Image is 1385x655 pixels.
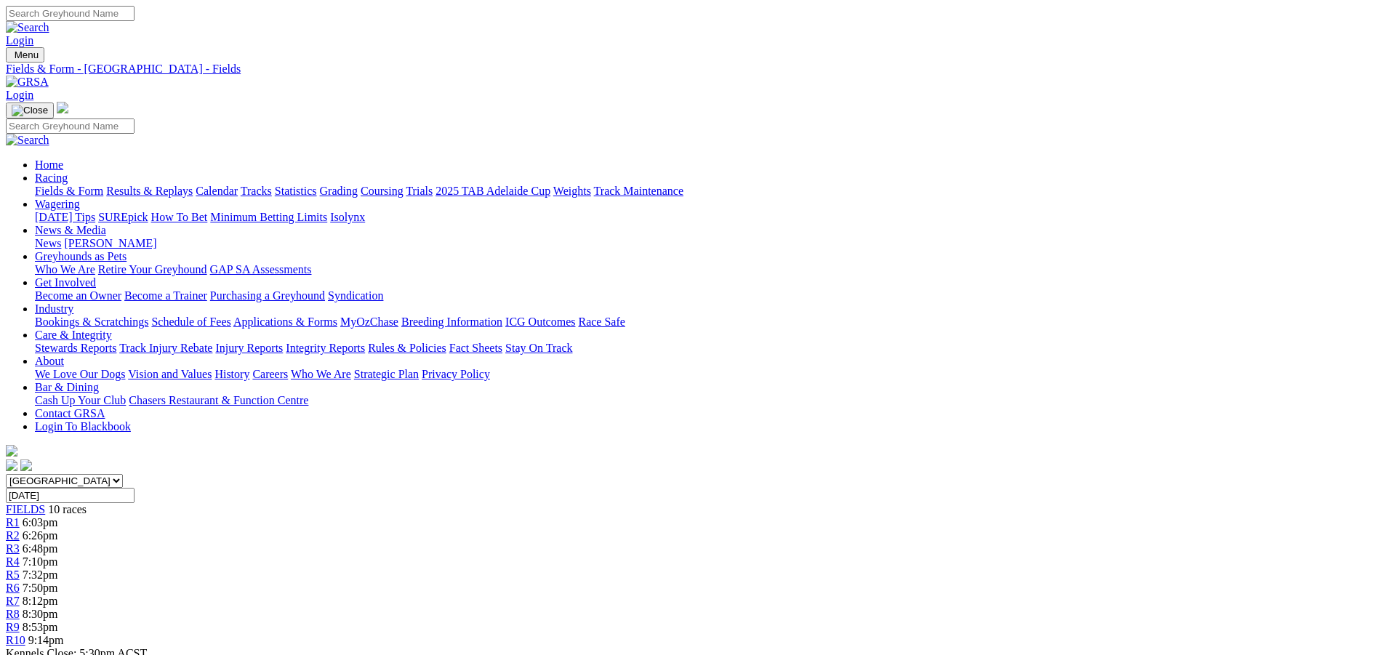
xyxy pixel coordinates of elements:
[35,211,95,223] a: [DATE] Tips
[6,542,20,555] a: R3
[286,342,365,354] a: Integrity Reports
[23,582,58,594] span: 7:50pm
[6,608,20,620] a: R8
[6,459,17,471] img: facebook.svg
[23,542,58,555] span: 6:48pm
[291,368,351,380] a: Who We Are
[35,368,1379,381] div: About
[6,621,20,633] a: R9
[23,529,58,542] span: 6:26pm
[233,316,337,328] a: Applications & Forms
[215,342,283,354] a: Injury Reports
[35,263,95,276] a: Who We Are
[129,394,308,406] a: Chasers Restaurant & Function Centre
[328,289,383,302] a: Syndication
[354,368,419,380] a: Strategic Plan
[6,89,33,101] a: Login
[35,185,103,197] a: Fields & Form
[35,276,96,289] a: Get Involved
[6,34,33,47] a: Login
[35,289,1379,302] div: Get Involved
[151,211,208,223] a: How To Bet
[210,263,312,276] a: GAP SA Assessments
[12,105,48,116] img: Close
[252,368,288,380] a: Careers
[6,134,49,147] img: Search
[35,342,116,354] a: Stewards Reports
[124,289,207,302] a: Become a Trainer
[35,198,80,210] a: Wagering
[15,49,39,60] span: Menu
[241,185,272,197] a: Tracks
[406,185,433,197] a: Trials
[275,185,317,197] a: Statistics
[505,316,575,328] a: ICG Outcomes
[35,185,1379,198] div: Racing
[196,185,238,197] a: Calendar
[35,250,127,262] a: Greyhounds as Pets
[6,503,45,515] a: FIELDS
[6,582,20,594] a: R6
[340,316,398,328] a: MyOzChase
[98,211,148,223] a: SUREpick
[128,368,212,380] a: Vision and Values
[35,263,1379,276] div: Greyhounds as Pets
[35,224,106,236] a: News & Media
[35,342,1379,355] div: Care & Integrity
[64,237,156,249] a: [PERSON_NAME]
[35,420,131,433] a: Login To Blackbook
[28,634,64,646] span: 9:14pm
[35,394,1379,407] div: Bar & Dining
[151,316,230,328] a: Schedule of Fees
[35,289,121,302] a: Become an Owner
[6,63,1379,76] a: Fields & Form - [GEOGRAPHIC_DATA] - Fields
[35,316,148,328] a: Bookings & Scratchings
[594,185,683,197] a: Track Maintenance
[35,172,68,184] a: Racing
[35,316,1379,329] div: Industry
[6,568,20,581] a: R5
[35,158,63,171] a: Home
[214,368,249,380] a: History
[6,555,20,568] a: R4
[505,342,572,354] a: Stay On Track
[20,459,32,471] img: twitter.svg
[35,302,73,315] a: Industry
[23,608,58,620] span: 8:30pm
[6,595,20,607] span: R7
[6,516,20,529] a: R1
[578,316,625,328] a: Race Safe
[6,103,54,118] button: Toggle navigation
[35,381,99,393] a: Bar & Dining
[6,445,17,457] img: logo-grsa-white.png
[401,316,502,328] a: Breeding Information
[35,394,126,406] a: Cash Up Your Club
[35,237,1379,250] div: News & Media
[210,289,325,302] a: Purchasing a Greyhound
[320,185,358,197] a: Grading
[6,47,44,63] button: Toggle navigation
[23,568,58,581] span: 7:32pm
[35,329,112,341] a: Care & Integrity
[23,555,58,568] span: 7:10pm
[23,621,58,633] span: 8:53pm
[6,634,25,646] a: R10
[48,503,87,515] span: 10 races
[106,185,193,197] a: Results & Replays
[6,118,135,134] input: Search
[35,407,105,419] a: Contact GRSA
[119,342,212,354] a: Track Injury Rebate
[6,488,135,503] input: Select date
[23,516,58,529] span: 6:03pm
[23,595,58,607] span: 8:12pm
[361,185,404,197] a: Coursing
[35,355,64,367] a: About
